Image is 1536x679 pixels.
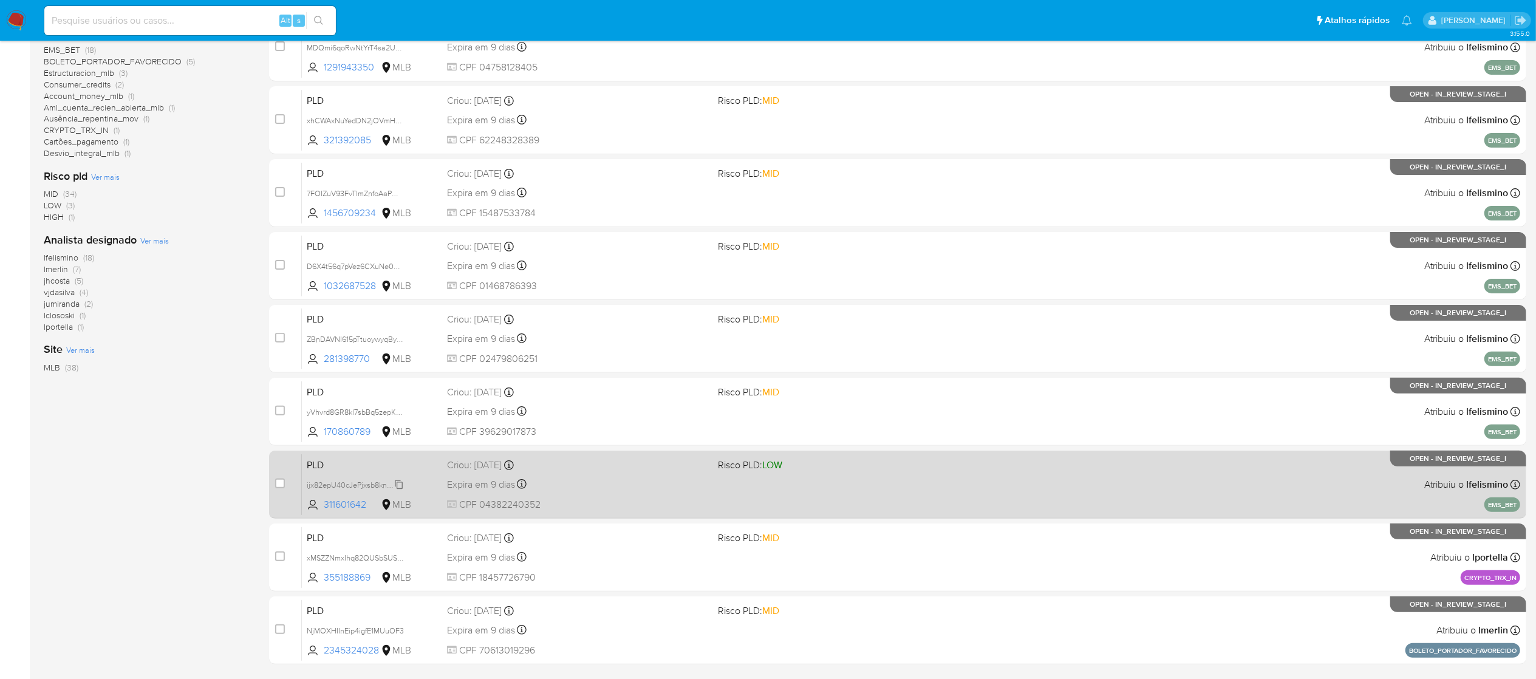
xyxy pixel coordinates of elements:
span: Atalhos rápidos [1325,14,1390,27]
span: 3.155.0 [1510,29,1530,38]
p: andreia.almeida@mercadolivre.com [1441,15,1510,26]
input: Pesquise usuários ou casos... [44,13,336,29]
a: Sair [1514,14,1527,27]
button: search-icon [306,12,331,29]
span: Alt [281,15,290,26]
a: Notificações [1402,15,1412,26]
span: s [297,15,301,26]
